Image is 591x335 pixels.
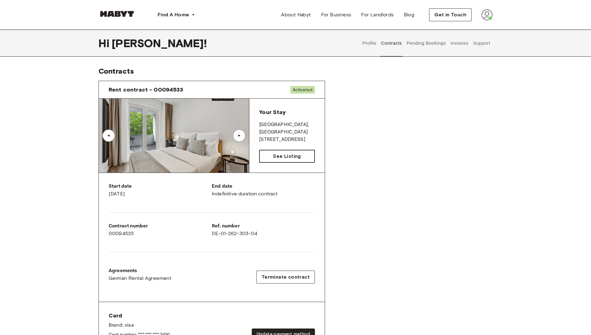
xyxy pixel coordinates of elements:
div: ▲ [106,134,112,137]
a: Blog [399,9,420,21]
div: user profile tabs [360,30,492,57]
button: Get in Touch [429,8,472,21]
div: 00094533 [109,223,212,237]
span: Find A Home [158,11,189,18]
a: For Landlords [356,9,399,21]
button: Contracts [380,30,403,57]
p: Agreements [109,267,171,275]
a: For Business [316,9,356,21]
div: DE-01-262-303-04 [212,223,315,237]
div: ▲ [236,134,242,137]
span: For Landlords [361,11,394,18]
span: For Business [321,11,352,18]
span: Rent contract - 00094533 [109,86,183,93]
p: Contract number [109,223,212,230]
img: Habyt [98,11,135,17]
button: Terminate contract [256,271,315,284]
span: Get in Touch [434,11,466,18]
span: Terminate contract [262,273,310,281]
a: See Listing [259,150,315,163]
p: Brand: visa [109,322,170,329]
button: Profile [362,30,377,57]
span: Contracts [98,67,134,76]
a: German Rental Agreement [109,275,171,282]
button: Support [472,30,491,57]
span: About Habyt [281,11,311,18]
button: Invoices [450,30,469,57]
button: Pending Bookings [406,30,447,57]
div: [DATE] [109,183,212,198]
span: Hi [98,37,112,50]
img: avatar [481,9,492,20]
div: Indefinitive duration contract [212,183,315,198]
button: Find A Home [153,9,200,21]
p: [STREET_ADDRESS] [259,136,315,143]
img: Image of the room [99,99,249,173]
span: [PERSON_NAME] ! [112,37,207,50]
p: [GEOGRAPHIC_DATA] , [GEOGRAPHIC_DATA] [259,121,315,136]
span: Blog [404,11,415,18]
a: About Habyt [276,9,316,21]
p: End date [212,183,315,190]
p: Start date [109,183,212,190]
span: Card [109,312,170,319]
span: See Listing [273,153,301,160]
p: Ref. number [212,223,315,230]
span: Activated [290,86,315,94]
span: Your Stay [259,109,285,116]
